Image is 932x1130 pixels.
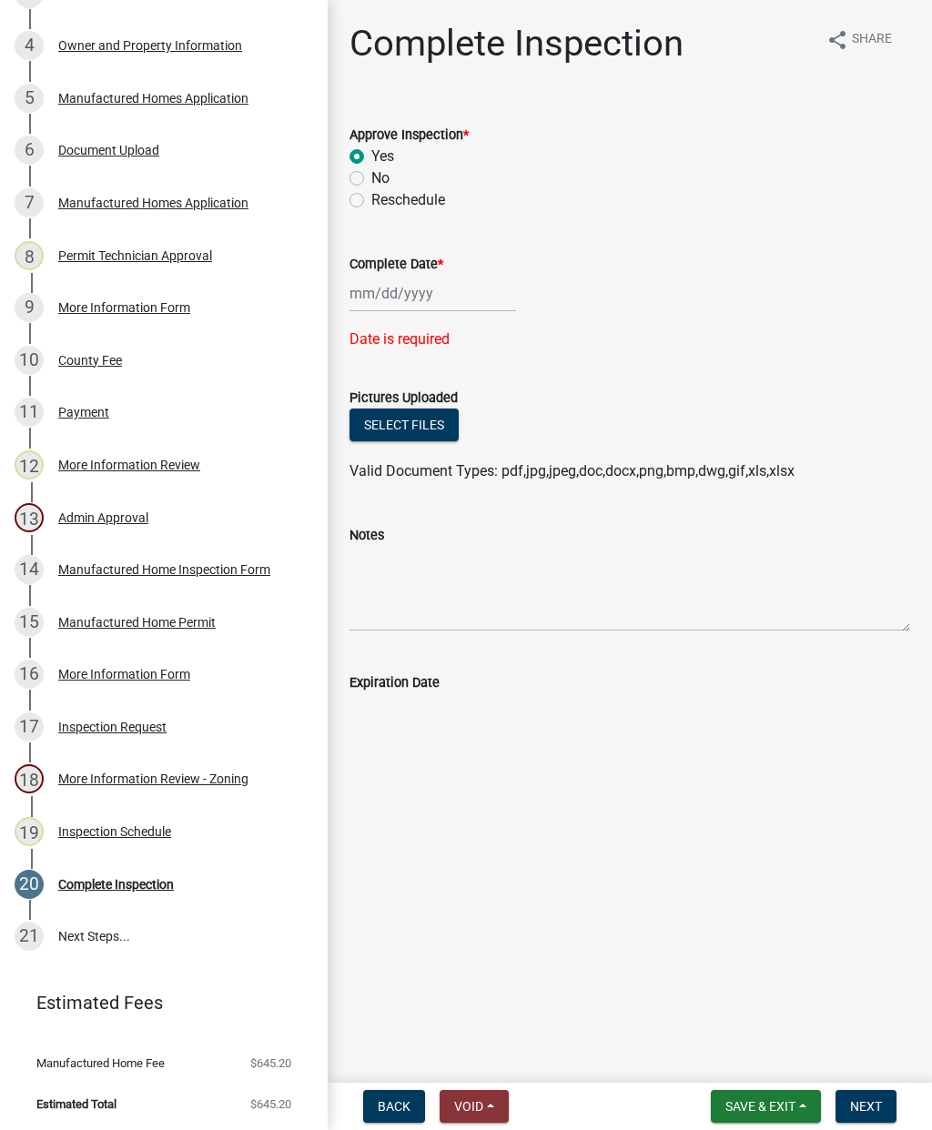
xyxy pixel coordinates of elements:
span: Save & Exit [725,1099,795,1114]
div: Permit Technician Approval [58,249,212,262]
div: More Information Form [58,301,190,314]
div: 12 [15,450,44,479]
label: Notes [349,530,384,542]
i: share [826,29,848,51]
div: 20 [15,870,44,899]
h1: Complete Inspection [349,22,684,66]
div: 21 [15,922,44,951]
button: Select files [349,409,459,441]
div: Payment [58,406,109,419]
button: Next [836,1090,897,1123]
div: 16 [15,660,44,689]
div: 15 [15,608,44,637]
span: Share [852,29,892,51]
span: Next [850,1099,882,1114]
div: 10 [15,346,44,375]
div: Manufactured Home Permit [58,616,216,629]
button: Back [363,1090,425,1123]
div: Date is required [349,328,910,350]
button: Void [440,1090,509,1123]
div: More Information Review [58,459,200,471]
div: Manufactured Homes Application [58,92,248,105]
div: County Fee [58,354,122,367]
div: 11 [15,398,44,427]
a: Estimated Fees [15,984,299,1021]
div: Inspection Request [58,721,167,733]
label: Yes [371,146,394,167]
button: shareShare [812,22,907,57]
div: Manufactured Home Inspection Form [58,563,270,576]
div: Manufactured Homes Application [58,197,248,209]
span: $645.20 [250,1057,291,1069]
label: Complete Date [349,258,443,271]
span: $645.20 [250,1098,291,1110]
div: 6 [15,136,44,165]
div: 7 [15,188,44,217]
div: Inspection Schedule [58,825,171,838]
label: Expiration Date [349,677,440,690]
div: 5 [15,84,44,113]
div: 14 [15,555,44,584]
div: 9 [15,293,44,322]
div: 4 [15,31,44,60]
span: Valid Document Types: pdf,jpg,jpeg,doc,docx,png,bmp,dwg,gif,xls,xlsx [349,462,795,479]
div: Admin Approval [58,511,148,524]
label: No [371,167,390,189]
div: 18 [15,764,44,793]
div: 19 [15,817,44,846]
label: Pictures Uploaded [349,392,458,405]
div: Document Upload [58,144,159,156]
button: Save & Exit [711,1090,821,1123]
div: 13 [15,503,44,532]
span: Void [454,1099,483,1114]
span: Back [378,1099,410,1114]
div: More Information Form [58,668,190,681]
div: Owner and Property Information [58,39,242,52]
div: 17 [15,712,44,742]
span: Manufactured Home Fee [36,1057,165,1069]
div: More Information Review - Zoning [58,772,248,785]
div: Complete Inspection [58,878,174,891]
div: 8 [15,241,44,270]
label: Approve Inspection [349,129,469,142]
input: mm/dd/yyyy [349,275,516,312]
label: Reschedule [371,189,445,211]
span: Estimated Total [36,1098,116,1110]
